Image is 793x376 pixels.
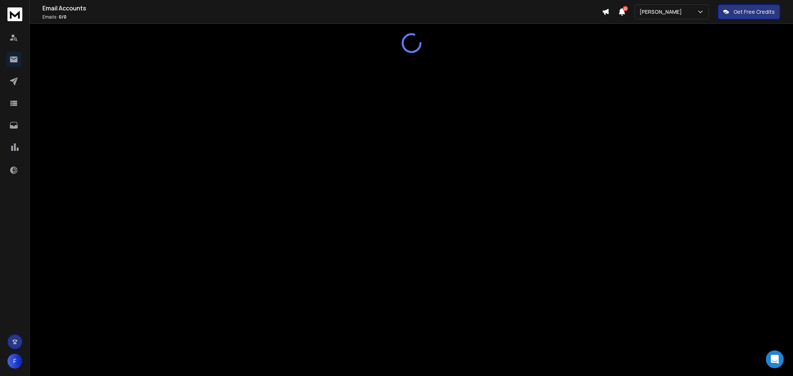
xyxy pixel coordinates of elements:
h1: Email Accounts [42,4,602,13]
span: 22 [623,6,628,11]
span: 0 / 0 [59,14,67,20]
button: F [7,354,22,369]
img: logo [7,7,22,21]
div: Open Intercom Messenger [766,350,784,368]
p: Emails : [42,14,602,20]
p: Get Free Credits [734,8,775,16]
p: [PERSON_NAME] [639,8,685,16]
button: Get Free Credits [718,4,780,19]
